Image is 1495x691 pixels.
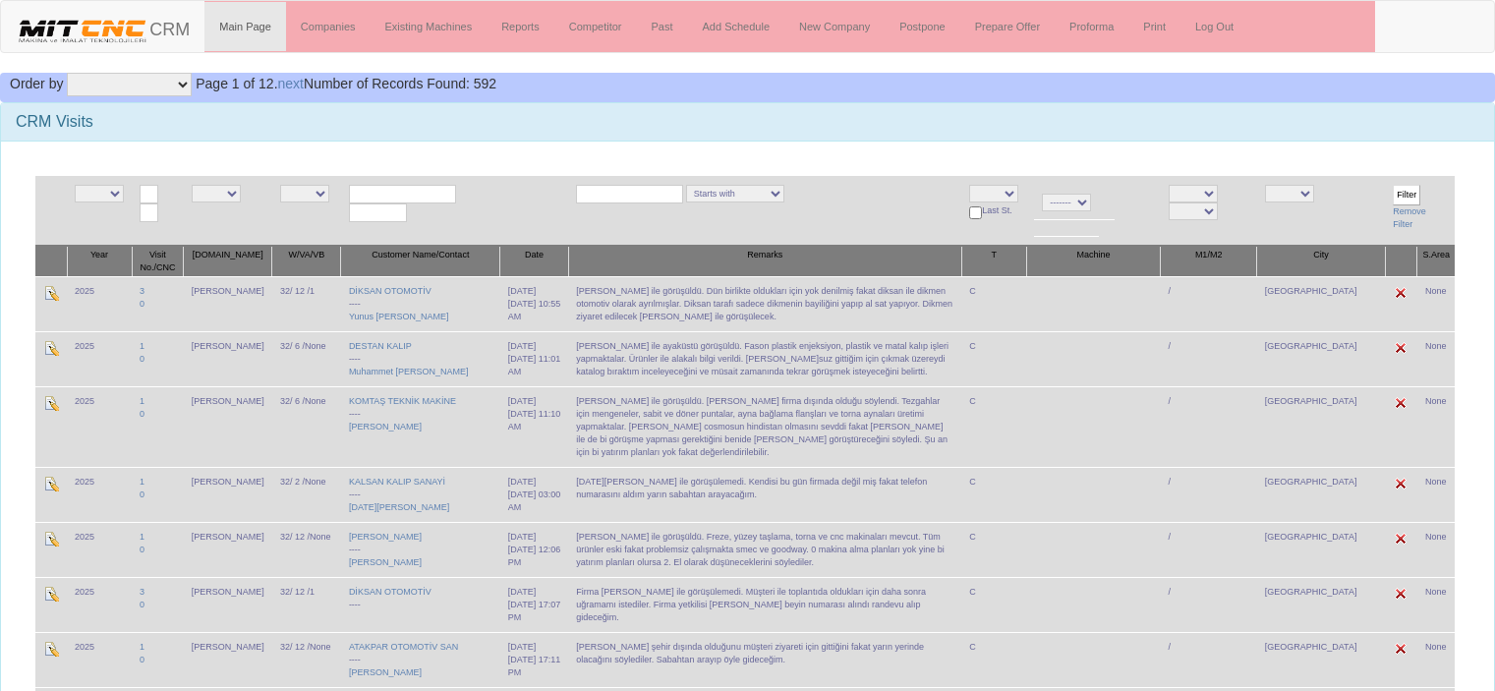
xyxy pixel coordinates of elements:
img: Edit [43,586,59,602]
td: None [1417,386,1455,467]
a: 0 [140,600,144,609]
th: Remarks [568,246,961,277]
td: ---- [341,632,500,687]
td: 2025 [67,386,132,467]
a: DİKSAN OTOMOTİV [349,587,431,597]
td: [DATE] [500,276,568,331]
td: [DATE] [500,632,568,687]
td: 32/ 2 /None [272,467,341,522]
td: [DATE] [500,331,568,386]
img: Edit [1393,340,1409,356]
th: [DOMAIN_NAME] [184,246,272,277]
div: [DATE] 11:01 AM [508,353,560,378]
td: ---- [341,386,500,467]
a: 0 [140,409,144,419]
img: Edit [43,285,59,301]
a: 1 [140,642,144,652]
td: ---- [341,276,500,331]
td: 32/ 12 /1 [272,577,341,632]
td: [PERSON_NAME] ile görüşüldü. [PERSON_NAME] firma dışında olduğu söylendi. Tezgahlar için mengenel... [568,386,961,467]
a: Existing Machines [371,2,488,51]
td: 2025 [67,577,132,632]
th: W/VA/VB [272,246,341,277]
td: None [1417,522,1455,577]
td: Last St. [961,176,1026,246]
td: 2025 [67,632,132,687]
img: Edit [43,531,59,547]
td: [DATE] [500,522,568,577]
a: Main Page [204,2,286,51]
img: Edit [1393,641,1409,657]
td: [DATE] [500,577,568,632]
td: / [1161,632,1257,687]
td: None [1417,331,1455,386]
a: 3 [140,587,144,597]
a: Proforma [1055,2,1128,51]
td: / [1161,522,1257,577]
a: 1 [140,396,144,406]
a: 0 [140,655,144,664]
td: ---- [341,577,500,632]
td: C [961,276,1026,331]
img: Edit [43,476,59,491]
th: Visit No./CNC [132,246,184,277]
th: M1/M2 [1161,246,1257,277]
td: [DATE] [500,386,568,467]
th: Date [500,246,568,277]
th: S.Area [1417,246,1455,277]
a: 1 [140,341,144,351]
a: 0 [140,299,144,309]
td: [PERSON_NAME] [184,276,272,331]
td: C [961,467,1026,522]
td: 2025 [67,522,132,577]
a: [DATE][PERSON_NAME] [349,502,449,512]
th: City [1257,246,1386,277]
th: Customer Name/Contact [341,246,500,277]
a: Prepare Offer [960,2,1055,51]
td: [PERSON_NAME] [184,522,272,577]
div: [DATE] 10:55 AM [508,298,560,323]
td: C [961,577,1026,632]
a: Add Schedule [688,2,785,51]
td: / [1161,467,1257,522]
td: 32/ 6 /None [272,386,341,467]
td: [PERSON_NAME] [184,577,272,632]
div: [DATE] 03:00 AM [508,489,560,514]
td: [GEOGRAPHIC_DATA] [1257,632,1386,687]
a: 0 [140,545,144,554]
a: 3 [140,286,144,296]
td: [GEOGRAPHIC_DATA] [1257,276,1386,331]
td: None [1417,632,1455,687]
img: Edit [1393,586,1409,602]
a: 1 [140,477,144,487]
td: C [961,632,1026,687]
a: 0 [140,354,144,364]
td: [GEOGRAPHIC_DATA] [1257,386,1386,467]
a: DİKSAN OTOMOTİV [349,286,431,296]
a: 1 [140,532,144,542]
td: [GEOGRAPHIC_DATA] [1257,522,1386,577]
th: T [961,246,1026,277]
a: DESTAN KALIP [349,341,412,351]
div: [DATE] 17:07 PM [508,599,560,624]
a: [PERSON_NAME] [349,557,422,567]
a: Remove Filter [1393,206,1426,229]
td: ---- [341,331,500,386]
img: Edit [43,395,59,411]
td: Firma [PERSON_NAME] ile görüşülemedi. Müşteri ile toplantıda oldukları için daha sonra uğramamı i... [568,577,961,632]
span: Page 1 of 12. [196,76,277,91]
td: [GEOGRAPHIC_DATA] [1257,331,1386,386]
th: Machine [1026,246,1160,277]
h3: CRM Visits [16,113,1479,131]
a: Companies [286,2,371,51]
a: 0 [140,489,144,499]
a: ATAKPAR OTOMOTİV SAN [349,642,458,652]
td: 2025 [67,276,132,331]
img: Edit [1393,395,1409,411]
td: [GEOGRAPHIC_DATA] [1257,467,1386,522]
a: Log Out [1180,2,1248,51]
a: Competitor [554,2,637,51]
img: Edit [1393,476,1409,491]
td: [DATE] [500,467,568,522]
td: [PERSON_NAME] [184,331,272,386]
